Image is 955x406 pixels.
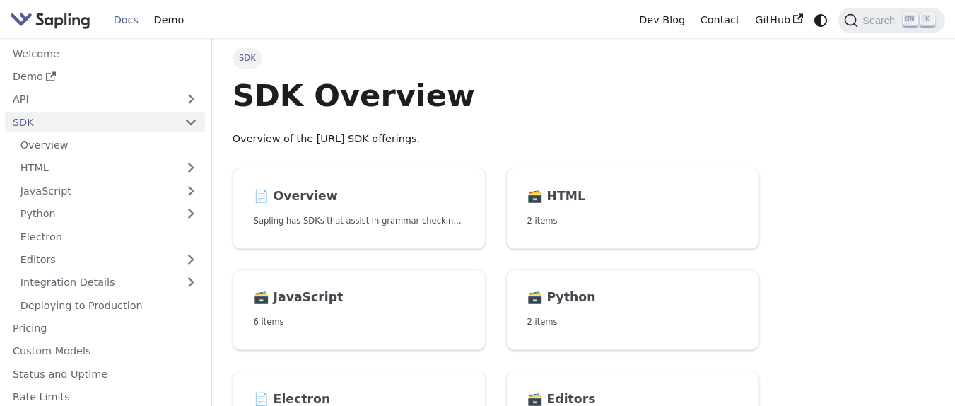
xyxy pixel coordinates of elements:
[5,66,205,87] a: Demo
[254,189,465,204] h2: Overview
[233,269,486,351] a: 🗃️ JavaScript6 items
[5,341,205,361] a: Custom Models
[920,13,935,26] kbd: K
[5,112,177,132] a: SDK
[233,168,486,249] a: 📄️ OverviewSapling has SDKs that assist in grammar checking text for Python and JavaScript, and a...
[254,214,465,228] p: Sapling has SDKs that assist in grammar checking text for Python and JavaScript, and an HTTP API ...
[254,315,465,329] p: 6 items
[146,9,192,31] a: Demo
[858,15,903,26] span: Search
[838,8,944,33] button: Search (Ctrl+K)
[13,226,205,247] a: Electron
[13,180,205,201] a: JavaScript
[254,290,465,306] h2: JavaScript
[5,43,205,64] a: Welcome
[233,76,759,115] h1: SDK Overview
[527,189,739,204] h2: HTML
[10,10,90,30] img: Sapling.ai
[811,10,831,30] button: Switch between dark and light mode (currently system mode)
[233,48,262,68] span: SDK
[5,318,205,339] a: Pricing
[233,48,759,68] nav: Breadcrumbs
[106,9,146,31] a: Docs
[5,364,205,384] a: Status and Uptime
[233,131,759,148] p: Overview of the [URL] SDK offerings.
[506,269,759,351] a: 🗃️ Python2 items
[13,295,205,315] a: Deploying to Production
[527,290,739,306] h2: Python
[13,272,205,293] a: Integration Details
[177,112,205,132] button: Collapse sidebar category 'SDK'
[13,135,205,156] a: Overview
[527,315,739,329] p: 2 items
[527,214,739,228] p: 2 items
[13,204,205,224] a: Python
[10,10,95,30] a: Sapling.ai
[13,250,177,270] a: Editors
[5,89,177,110] a: API
[506,168,759,249] a: 🗃️ HTML2 items
[693,9,748,31] a: Contact
[747,9,810,31] a: GitHub
[631,9,692,31] a: Dev Blog
[177,250,205,270] button: Expand sidebar category 'Editors'
[177,89,205,110] button: Expand sidebar category 'API'
[13,158,205,178] a: HTML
